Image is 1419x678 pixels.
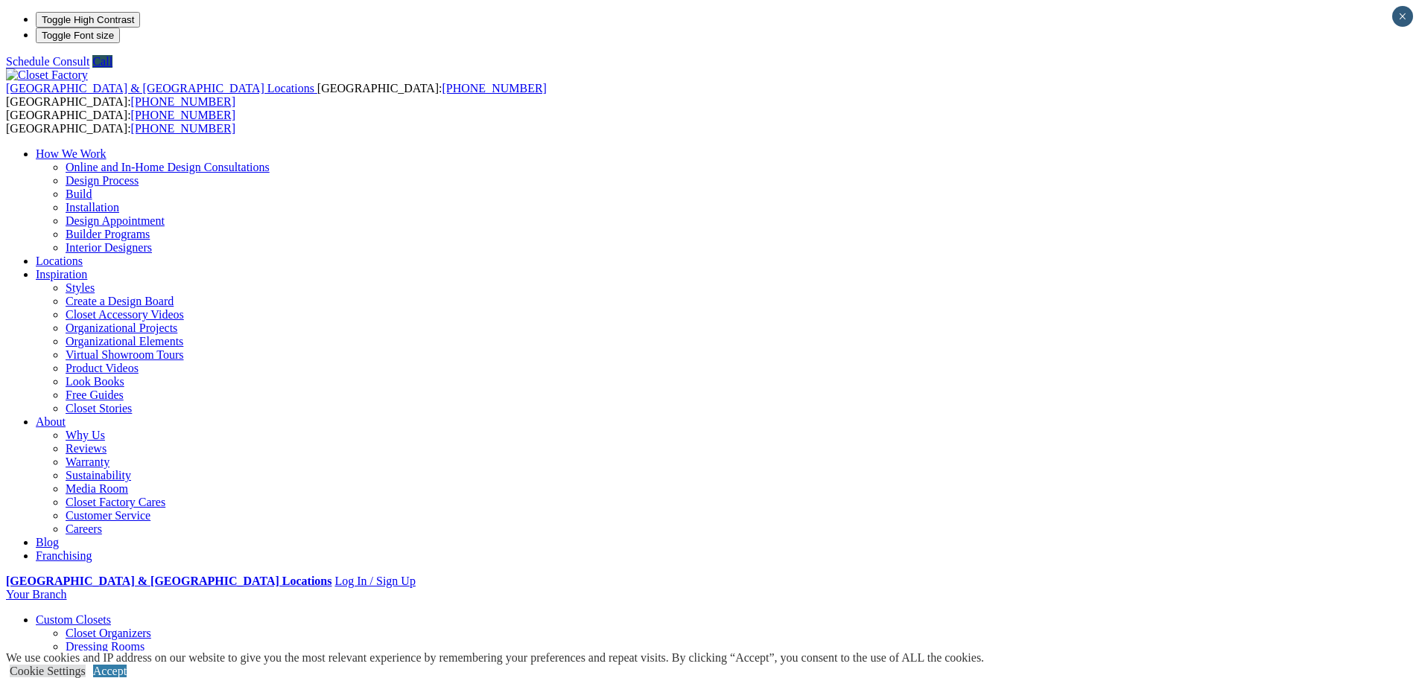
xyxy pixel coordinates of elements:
button: Toggle Font size [36,28,120,43]
span: [GEOGRAPHIC_DATA]: [GEOGRAPHIC_DATA]: [6,109,235,135]
a: Log In / Sign Up [334,575,415,587]
a: [PHONE_NUMBER] [131,109,235,121]
a: Inspiration [36,268,87,281]
a: Styles [66,281,95,294]
a: [GEOGRAPHIC_DATA] & [GEOGRAPHIC_DATA] Locations [6,575,331,587]
a: Warranty [66,455,109,468]
button: Toggle High Contrast [36,12,140,28]
a: Design Appointment [66,214,165,227]
a: Reviews [66,442,107,455]
a: Blog [36,536,59,549]
a: Cookie Settings [10,665,86,677]
a: Look Books [66,375,124,388]
a: Interior Designers [66,241,152,254]
div: We use cookies and IP address on our website to give you the most relevant experience by remember... [6,651,984,665]
button: Close [1392,6,1413,27]
a: Design Process [66,174,139,187]
span: [GEOGRAPHIC_DATA] & [GEOGRAPHIC_DATA] Locations [6,82,314,95]
a: Product Videos [66,362,139,374]
a: [PHONE_NUMBER] [131,122,235,135]
a: Why Us [66,429,105,441]
a: Customer Service [66,509,150,522]
a: Installation [66,201,119,214]
a: About [36,415,66,428]
a: Sustainability [66,469,131,482]
a: Custom Closets [36,613,111,626]
a: Closet Organizers [66,627,151,639]
a: Your Branch [6,588,66,601]
a: Organizational Projects [66,322,177,334]
a: Call [92,55,112,68]
a: Organizational Elements [66,335,183,348]
span: Toggle High Contrast [42,14,134,25]
img: Closet Factory [6,68,88,82]
a: [GEOGRAPHIC_DATA] & [GEOGRAPHIC_DATA] Locations [6,82,317,95]
a: [PHONE_NUMBER] [442,82,546,95]
a: [PHONE_NUMBER] [131,95,235,108]
a: Closet Stories [66,402,132,415]
a: Franchising [36,549,92,562]
a: Free Guides [66,388,124,401]
a: Schedule Consult [6,55,89,68]
a: Create a Design Board [66,295,174,307]
a: Online and In-Home Design Consultations [66,161,270,173]
a: Locations [36,255,83,267]
a: Dressing Rooms [66,640,145,653]
a: Closet Factory Cares [66,496,165,508]
a: Build [66,188,92,200]
a: Closet Accessory Videos [66,308,184,321]
span: [GEOGRAPHIC_DATA]: [GEOGRAPHIC_DATA]: [6,82,547,108]
span: Toggle Font size [42,30,114,41]
a: How We Work [36,147,107,160]
a: Careers [66,522,102,535]
a: Builder Programs [66,228,150,240]
a: Virtual Showroom Tours [66,348,184,361]
a: Accept [93,665,127,677]
a: Media Room [66,482,128,495]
